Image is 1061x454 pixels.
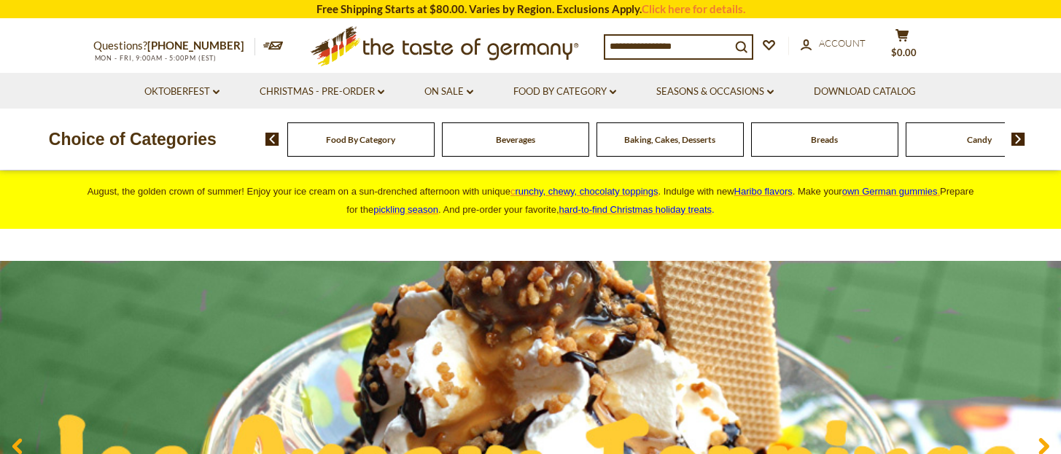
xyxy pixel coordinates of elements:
span: own German gummies [842,186,938,197]
a: Oktoberfest [144,84,219,100]
a: Beverages [496,134,535,145]
a: On Sale [424,84,473,100]
a: crunchy, chewy, chocolaty toppings [510,186,658,197]
a: Candy [967,134,992,145]
span: . [559,204,715,215]
a: Download Catalog [814,84,916,100]
a: Food By Category [326,134,395,145]
a: own German gummies. [842,186,940,197]
a: Account [801,36,866,52]
a: Click here for details. [642,2,745,15]
span: $0.00 [891,47,917,58]
a: Seasons & Occasions [656,84,774,100]
a: hard-to-find Christmas holiday treats [559,204,712,215]
button: $0.00 [881,28,925,65]
span: Account [819,37,866,49]
span: MON - FRI, 9:00AM - 5:00PM (EST) [93,54,217,62]
a: Food By Category [513,84,616,100]
span: August, the golden crown of summer! Enjoy your ice cream on a sun-drenched afternoon with unique ... [88,186,974,215]
a: Baking, Cakes, Desserts [624,134,715,145]
a: [PHONE_NUMBER] [147,39,244,52]
a: Haribo flavors [734,186,793,197]
a: Christmas - PRE-ORDER [260,84,384,100]
a: pickling season [373,204,438,215]
img: previous arrow [265,133,279,146]
p: Questions? [93,36,255,55]
img: next arrow [1011,133,1025,146]
span: runchy, chewy, chocolaty toppings [515,186,658,197]
a: Breads [811,134,838,145]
